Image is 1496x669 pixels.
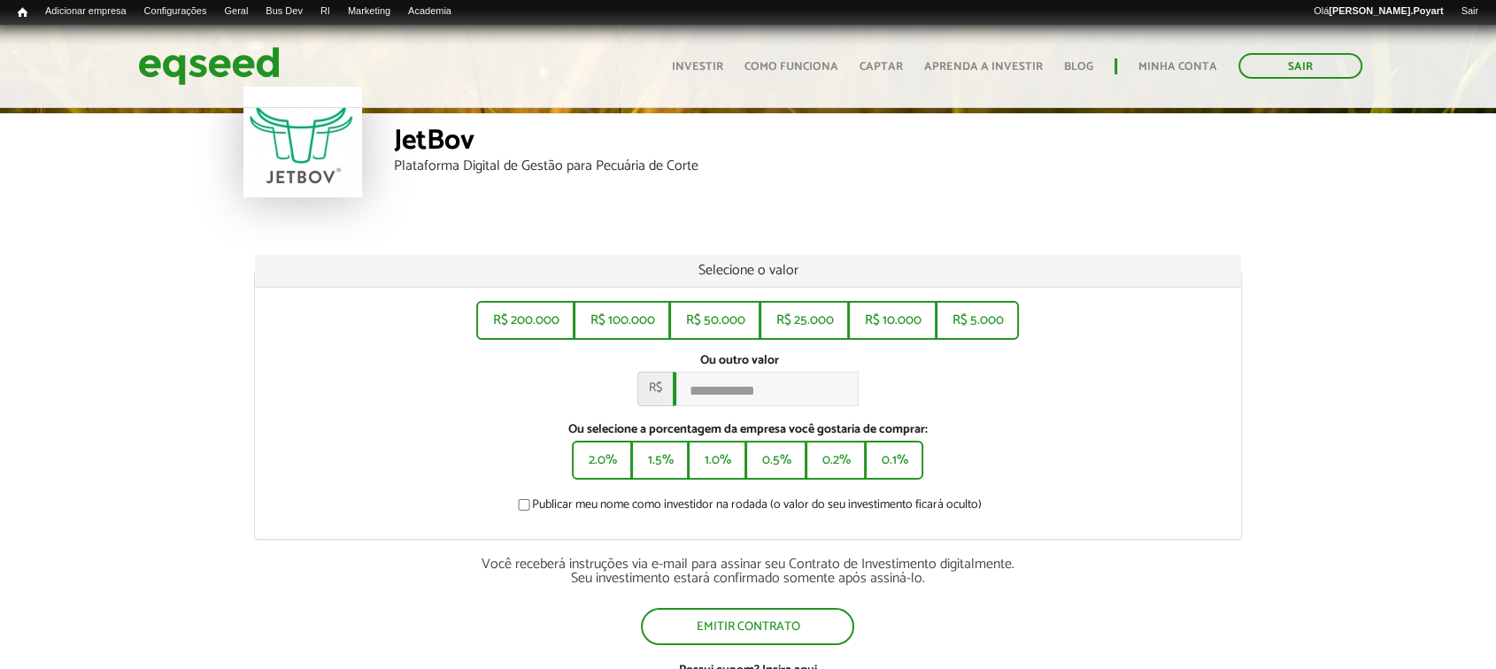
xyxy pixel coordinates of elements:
button: 2.0% [572,441,632,480]
input: Publicar meu nome como investidor na rodada (o valor do seu investimento ficará oculto) [508,499,540,511]
a: Investir [672,61,723,73]
a: Minha conta [1138,61,1217,73]
img: EqSeed [138,42,280,89]
label: Publicar meu nome como investidor na rodada (o valor do seu investimento ficará oculto) [514,499,982,517]
button: 1.0% [688,441,746,480]
a: Olá[PERSON_NAME].Poyart [1305,4,1453,19]
a: Marketing [339,4,399,19]
a: RI [312,4,339,19]
a: Início [9,4,36,21]
span: R$ [637,372,673,406]
label: Ou selecione a porcentagem da empresa você gostaria de comprar: [268,424,1229,436]
a: Sair [1452,4,1487,19]
a: Configurações [135,4,216,19]
button: R$ 200.000 [476,301,574,340]
span: Selecione o valor [698,258,798,282]
a: Geral [215,4,257,19]
a: Adicionar empresa [36,4,135,19]
button: R$ 50.000 [669,301,760,340]
a: Blog [1064,61,1093,73]
button: Emitir contrato [641,608,854,645]
strong: [PERSON_NAME].Poyart [1329,5,1443,16]
label: Ou outro valor [699,355,778,367]
a: Aprenda a investir [924,61,1043,73]
a: Sair [1238,53,1362,79]
a: Academia [399,4,460,19]
div: JetBov [394,127,1253,159]
div: Você receberá instruções via e-mail para assinar seu Contrato de Investimento digitalmente. Seu i... [254,557,1243,586]
button: 0.5% [745,441,806,480]
button: R$ 5.000 [936,301,1019,340]
button: 0.2% [806,441,866,480]
button: 1.5% [631,441,689,480]
div: Plataforma Digital de Gestão para Pecuária de Corte [394,159,1253,173]
button: R$ 25.000 [760,301,849,340]
button: 0.1% [865,441,923,480]
a: Captar [860,61,903,73]
button: R$ 10.000 [848,301,937,340]
span: Início [18,6,27,19]
button: R$ 100.000 [574,301,670,340]
a: Como funciona [744,61,838,73]
a: Bus Dev [257,4,312,19]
